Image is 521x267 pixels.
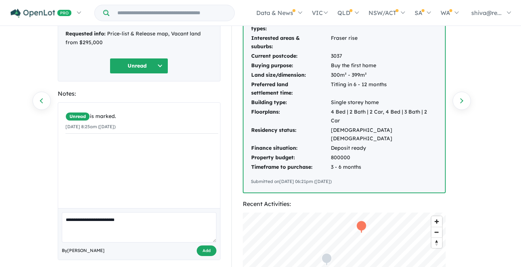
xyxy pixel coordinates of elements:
[431,227,442,237] span: Zoom out
[197,245,216,256] button: Add
[321,252,332,266] div: Map marker
[251,61,331,70] td: Buying purpose:
[431,216,442,227] button: Zoom in
[251,52,331,61] td: Current postcode:
[331,52,438,61] td: 3037
[471,9,502,16] span: shiva@re...
[331,61,438,70] td: Buy the first home
[65,124,116,129] small: [DATE] 8:25am ([DATE])
[110,58,168,74] button: Unread
[65,112,90,121] span: Unread
[331,144,438,153] td: Deposit ready
[65,30,213,47] div: Price-list & Release map, Vacant land from $295,000
[251,153,331,163] td: Property budget:
[251,144,331,153] td: Finance situation:
[331,107,438,126] td: 4 Bed | 2 Bath | 2 Car, 4 Bed | 3 Bath | 2 Car
[11,9,72,18] img: Openlot PRO Logo White
[331,70,438,80] td: 300m² - 399m²
[331,126,438,144] td: [DEMOGRAPHIC_DATA] [DEMOGRAPHIC_DATA]
[356,220,367,233] div: Map marker
[111,5,233,21] input: Try estate name, suburb, builder or developer
[62,247,105,254] span: By [PERSON_NAME]
[431,227,442,237] button: Zoom out
[251,70,331,80] td: Land size/dimension:
[331,153,438,163] td: 800000
[251,126,331,144] td: Residency status:
[251,107,331,126] td: Floorplans:
[65,30,106,37] strong: Requested info:
[65,112,218,121] div: is marked.
[431,237,442,248] button: Reset bearing to north
[243,199,446,209] div: Recent Activities:
[251,98,331,107] td: Building type:
[251,80,331,98] td: Preferred land settlement time:
[251,163,331,172] td: Timeframe to purchase:
[331,163,438,172] td: 3 - 6 months
[251,34,331,52] td: Interested areas & suburbs:
[331,80,438,98] td: Titling in 6 - 12 months
[251,178,438,185] div: Submitted on [DATE] 06:21pm ([DATE])
[58,89,220,99] div: Notes:
[331,34,438,52] td: Fraser rise
[331,98,438,107] td: Single storey home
